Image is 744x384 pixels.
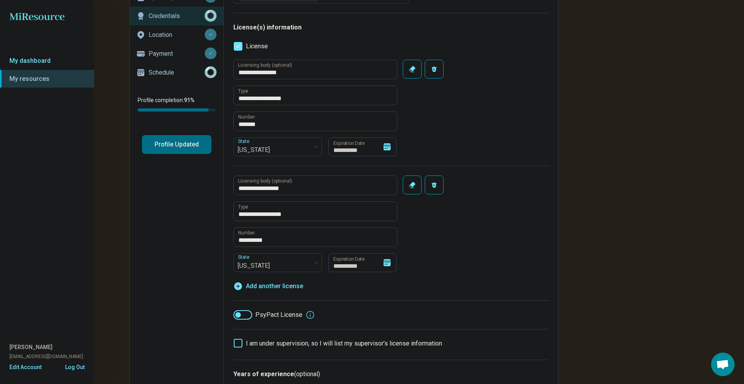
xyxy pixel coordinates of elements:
a: Credentials [130,7,224,26]
h3: License(s) information [233,23,549,32]
a: Schedule [130,63,224,82]
p: Payment [149,49,205,59]
span: [EMAIL_ADDRESS][DOMAIN_NAME] [9,353,83,360]
p: Credentials [149,11,205,21]
label: Licensing body (optional) [238,63,292,68]
button: Profile Updated [142,135,211,154]
label: PsyPact License [233,310,302,320]
label: Number [238,230,255,235]
input: credential.licenses.1.name [234,202,397,221]
button: Add another license [233,282,303,291]
a: Location [130,26,224,44]
span: (optional) [294,370,320,378]
div: Profile completion [138,108,216,112]
div: Open chat [711,353,735,376]
label: Type [238,205,248,209]
h3: Years of experience [233,369,549,379]
a: Payment [130,44,224,63]
div: Profile completion: [130,91,224,116]
span: 91 % [184,97,195,103]
button: Edit Account [9,363,42,371]
p: Location [149,30,205,40]
label: Number [238,115,255,119]
input: credential.licenses.0.name [234,86,397,105]
label: Licensing body (optional) [238,179,292,183]
label: State [238,139,251,144]
span: License [246,42,268,51]
span: [PERSON_NAME] [9,343,53,351]
span: Add another license [246,282,303,291]
label: State [238,254,251,260]
p: Schedule [149,68,205,77]
button: Log Out [65,363,85,369]
span: I am under supervision, so I will list my supervisor’s license information [246,340,442,347]
label: Type [238,89,248,93]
